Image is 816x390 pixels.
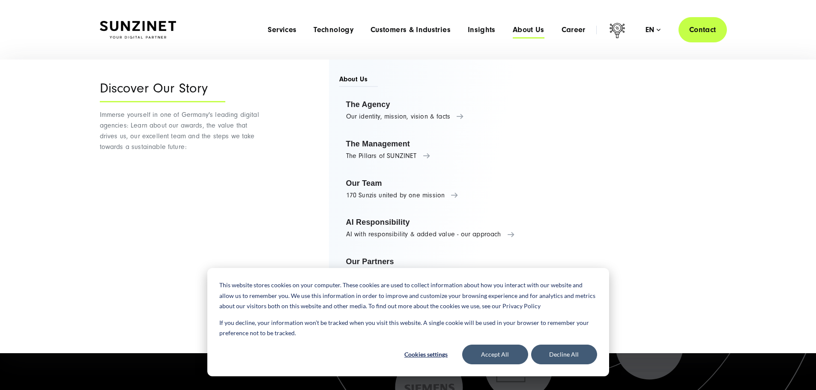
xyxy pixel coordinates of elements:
a: Technology [314,26,353,34]
a: Insights [468,26,496,34]
button: Accept All [462,345,528,364]
a: Career [562,26,586,34]
button: Decline All [531,345,597,364]
button: Cookies settings [393,345,459,364]
div: Cookie banner [207,268,609,376]
a: AI Responsibility AI with responsibility & added value - our approach [339,212,523,244]
a: Our Partners Our technological & strategic partners to grow your business [339,251,523,292]
a: Our Team 170 Sunzis united by one mission [339,173,523,205]
div: Discover Our Story [100,81,225,102]
span: About Us [339,74,378,87]
a: The Agency Our identity, mission, vision & facts [339,94,523,127]
div: en [646,26,661,34]
p: This website stores cookies on your computer. These cookies are used to collect information about... [219,280,597,312]
a: Contact [679,17,727,42]
a: The Management The Pillars of SUNZINET [339,134,523,166]
p: If you decline, your information won’t be tracked when you visit this website. A single cookie wi... [219,318,597,339]
p: Immerse yourself in one of Germany's leading digital agencies: Learn about our awards, the value ... [100,110,260,152]
a: Services [268,26,296,34]
a: Customers & Industries [371,26,451,34]
img: SUNZINET Full Service Digital Agentur [100,21,176,39]
a: About Us [513,26,544,34]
